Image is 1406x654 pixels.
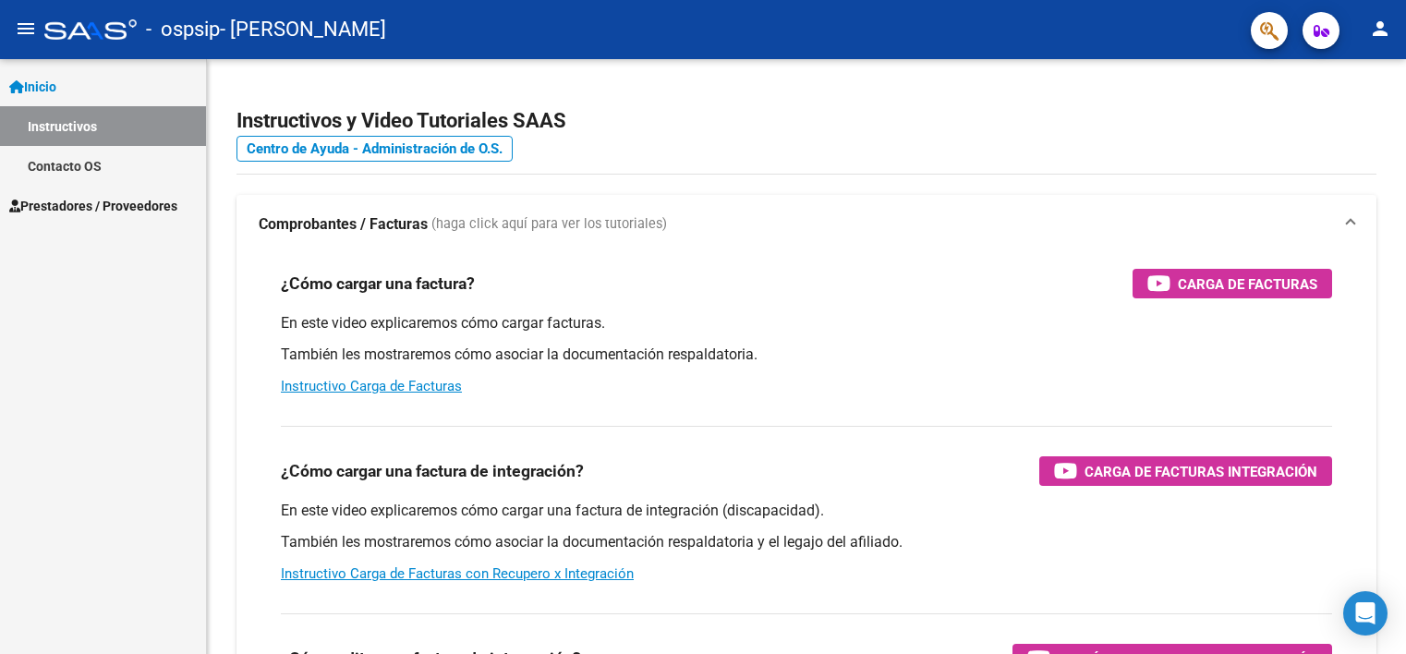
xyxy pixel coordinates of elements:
[220,9,386,50] span: - [PERSON_NAME]
[281,378,462,394] a: Instructivo Carga de Facturas
[259,214,428,235] strong: Comprobantes / Facturas
[9,196,177,216] span: Prestadores / Proveedores
[1343,591,1388,636] div: Open Intercom Messenger
[15,18,37,40] mat-icon: menu
[1178,272,1317,296] span: Carga de Facturas
[1085,460,1317,483] span: Carga de Facturas Integración
[281,313,1332,333] p: En este video explicaremos cómo cargar facturas.
[236,136,513,162] a: Centro de Ayuda - Administración de O.S.
[1369,18,1391,40] mat-icon: person
[281,565,634,582] a: Instructivo Carga de Facturas con Recupero x Integración
[281,501,1332,521] p: En este video explicaremos cómo cargar una factura de integración (discapacidad).
[146,9,220,50] span: - ospsip
[1133,269,1332,298] button: Carga de Facturas
[281,532,1332,552] p: También les mostraremos cómo asociar la documentación respaldatoria y el legajo del afiliado.
[236,103,1376,139] h2: Instructivos y Video Tutoriales SAAS
[281,345,1332,365] p: También les mostraremos cómo asociar la documentación respaldatoria.
[281,271,475,297] h3: ¿Cómo cargar una factura?
[9,77,56,97] span: Inicio
[1039,456,1332,486] button: Carga de Facturas Integración
[431,214,667,235] span: (haga click aquí para ver los tutoriales)
[236,195,1376,254] mat-expansion-panel-header: Comprobantes / Facturas (haga click aquí para ver los tutoriales)
[281,458,584,484] h3: ¿Cómo cargar una factura de integración?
